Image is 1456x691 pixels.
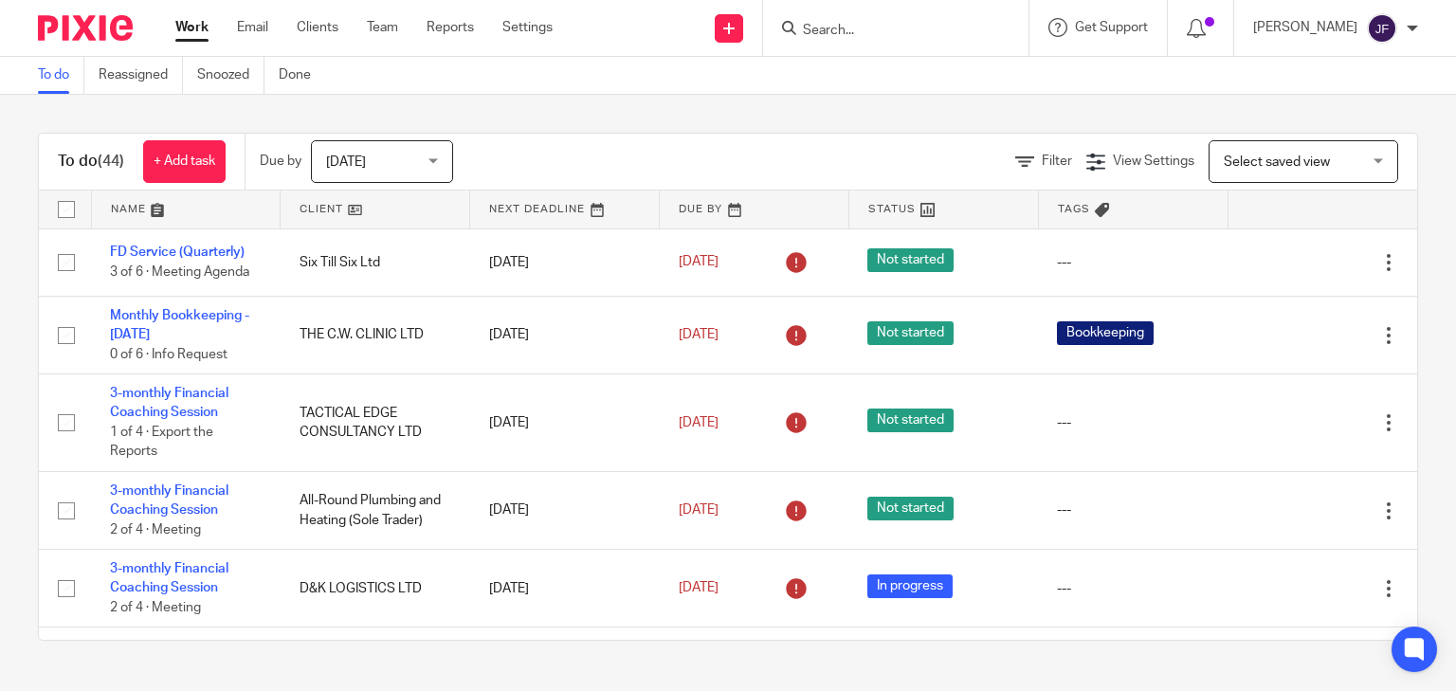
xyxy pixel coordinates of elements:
[38,15,133,41] img: Pixie
[326,155,366,169] span: [DATE]
[679,328,719,341] span: [DATE]
[679,503,719,517] span: [DATE]
[110,265,249,279] span: 3 of 6 · Meeting Agenda
[679,256,719,269] span: [DATE]
[502,18,553,37] a: Settings
[260,152,301,171] p: Due by
[58,152,124,172] h1: To do
[1057,500,1209,519] div: ---
[470,228,660,296] td: [DATE]
[98,154,124,169] span: (44)
[281,550,470,627] td: D&K LOGISTICS LTD
[197,57,264,94] a: Snoozed
[1075,21,1148,34] span: Get Support
[1057,579,1209,598] div: ---
[470,471,660,549] td: [DATE]
[1057,253,1209,272] div: ---
[99,57,183,94] a: Reassigned
[1057,321,1154,345] span: Bookkeeping
[38,57,84,94] a: To do
[470,296,660,373] td: [DATE]
[1224,155,1330,169] span: Select saved view
[237,18,268,37] a: Email
[110,484,228,517] a: 3-monthly Financial Coaching Session
[1113,155,1194,168] span: View Settings
[867,248,954,272] span: Not started
[110,309,249,341] a: Monthly Bookkeeping - [DATE]
[427,18,474,37] a: Reports
[470,374,660,472] td: [DATE]
[110,387,228,419] a: 3-monthly Financial Coaching Session
[867,574,953,598] span: In progress
[110,562,228,594] a: 3-monthly Financial Coaching Session
[1057,413,1209,432] div: ---
[867,497,954,520] span: Not started
[281,228,470,296] td: Six Till Six Ltd
[867,321,954,345] span: Not started
[281,374,470,472] td: TACTICAL EDGE CONSULTANCY LTD
[110,601,201,614] span: 2 of 4 · Meeting
[110,348,227,361] span: 0 of 6 · Info Request
[281,296,470,373] td: THE C.W. CLINIC LTD
[110,523,201,536] span: 2 of 4 · Meeting
[367,18,398,37] a: Team
[110,426,213,459] span: 1 of 4 · Export the Reports
[281,471,470,549] td: All-Round Plumbing and Heating (Sole Trader)
[1253,18,1357,37] p: [PERSON_NAME]
[470,550,660,627] td: [DATE]
[279,57,325,94] a: Done
[175,18,209,37] a: Work
[297,18,338,37] a: Clients
[801,23,972,40] input: Search
[867,409,954,432] span: Not started
[679,582,719,595] span: [DATE]
[1042,155,1072,168] span: Filter
[143,140,226,183] a: + Add task
[679,416,719,429] span: [DATE]
[1367,13,1397,44] img: svg%3E
[110,245,245,259] a: FD Service (Quarterly)
[1058,204,1090,214] span: Tags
